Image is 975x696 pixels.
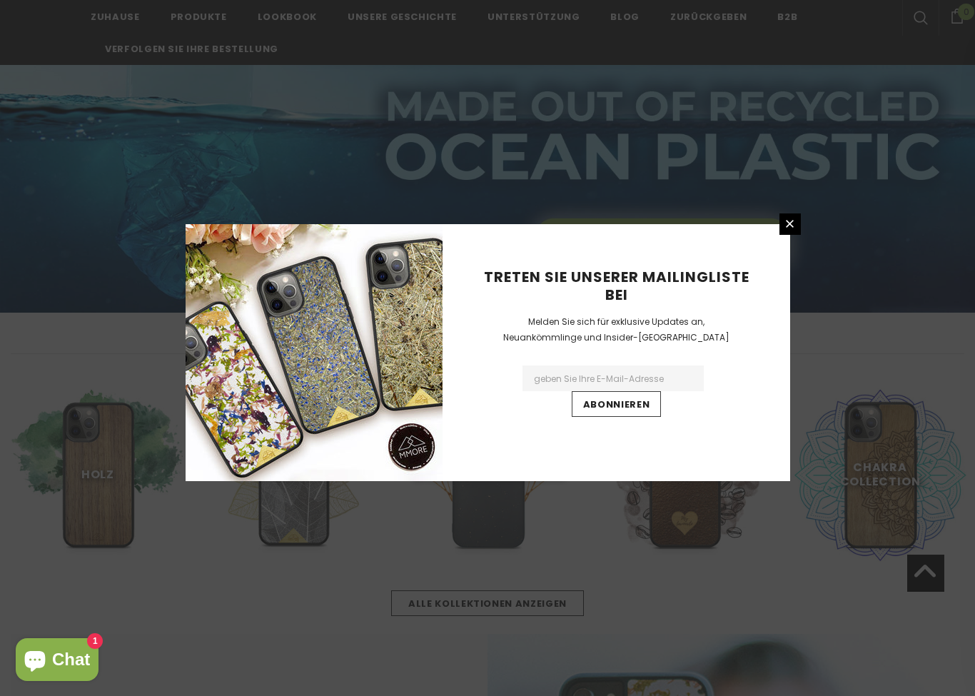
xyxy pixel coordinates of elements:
[779,213,801,235] a: Schließen
[503,316,729,343] span: Melden Sie sich für exklusive Updates an, Neuankömmlinge und Insider-[GEOGRAPHIC_DATA]
[11,638,103,685] inbox-online-store-chat: Onlineshop-Chat von Shopify
[484,267,749,305] span: Treten Sie unserer Mailingliste bei
[572,391,662,417] input: Abonnieren
[522,365,704,391] input: Email Address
